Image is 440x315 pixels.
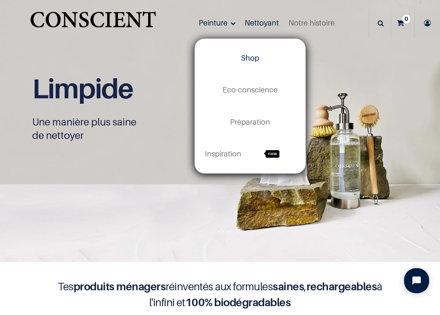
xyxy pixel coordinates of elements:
[53,279,387,310] h4: Tes réinventés aux formules , à l'infini et
[230,118,270,126] span: Préparation
[205,149,241,158] span: Inspiration
[28,7,158,40] img: CONSCIENT
[391,8,414,38] a: 0
[266,150,279,158] span: new
[194,8,240,38] a: Peinture
[397,261,436,300] iframe: Tidio Chat
[245,18,279,27] span: Nettoyant
[28,7,158,40] a: Logo of CONSCIENT
[273,280,304,293] b: saines
[307,280,377,293] b: rechargeables
[223,85,278,94] span: Eco-conscience
[199,18,228,27] span: Peinture
[402,15,410,23] sup: 0
[32,115,304,142] p: Une manière plus saine de nettoyer
[32,72,133,105] span: Limpide
[241,54,259,62] span: Shop
[289,18,335,27] span: Notre histoire
[74,280,166,293] b: produits ménagers
[185,296,291,309] b: 100% biodégradables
